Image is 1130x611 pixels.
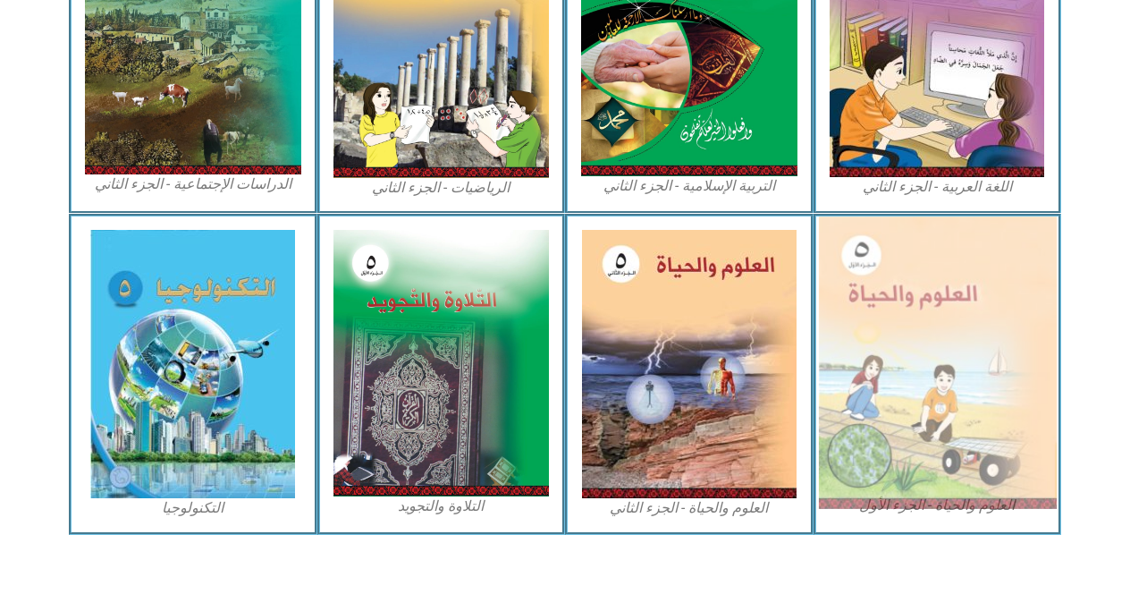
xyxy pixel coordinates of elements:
[581,176,797,196] figcaption: التربية الإسلامية - الجزء الثاني
[333,496,550,516] figcaption: التلاوة والتجويد
[830,177,1046,197] figcaption: اللغة العربية - الجزء الثاني
[85,174,301,194] figcaption: الدراسات الإجتماعية - الجزء الثاني
[581,498,797,518] figcaption: العلوم والحياة - الجزء الثاني
[333,178,550,198] figcaption: الرياضيات - الجزء الثاني
[85,498,301,518] figcaption: التكنولوجيا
